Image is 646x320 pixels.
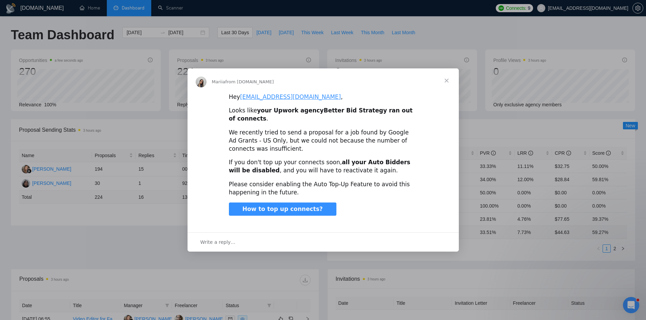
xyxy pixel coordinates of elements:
[240,93,341,100] a: [EMAIL_ADDRESS][DOMAIN_NAME]
[229,107,417,123] div: Looks like .
[200,238,236,247] span: Write a reply…
[229,180,417,197] div: Please consider enabling the Auto Top-Up Feature to avoid this happening in the future.
[229,129,417,153] div: We recently tried to send a proposal for a job found by Google Ad Grants - US Only, but we could ...
[434,68,459,93] span: Close
[225,79,274,84] span: from [DOMAIN_NAME]
[229,107,413,122] b: Better Bid Strategy ran out of connects
[242,206,323,212] span: How to top up connects?
[257,107,324,114] b: your Upwork agency
[188,232,459,252] div: Open conversation and reply
[229,159,410,174] b: your Auto Bidders will be disabled
[229,202,336,216] a: How to top up connects?
[212,79,226,84] span: Mariia
[229,93,417,101] div: Hey ,
[196,77,207,87] img: Profile image for Mariia
[342,159,350,166] b: all
[229,158,417,175] div: If you don't top up your connects soon, , and you will have to reactivate it again.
